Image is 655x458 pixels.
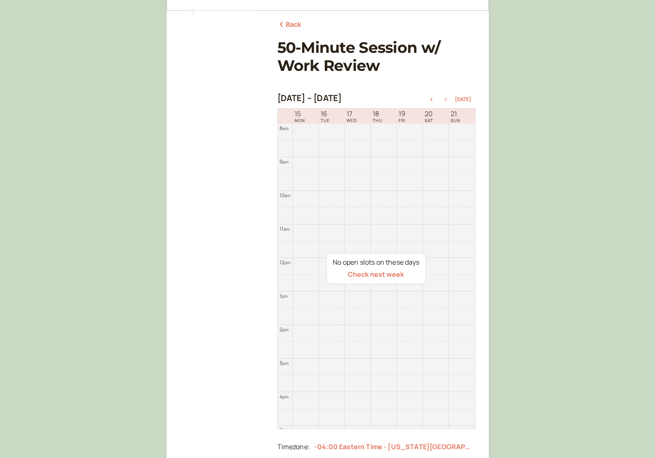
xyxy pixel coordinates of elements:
[277,19,302,30] a: Back
[333,257,419,268] div: No open slots on these days
[277,93,342,103] h2: [DATE] – [DATE]
[348,271,404,278] button: Check next week
[277,442,310,453] div: Timezone:
[277,39,475,75] h1: 50-Minute Session w/ Work Review
[455,96,471,102] button: [DATE]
